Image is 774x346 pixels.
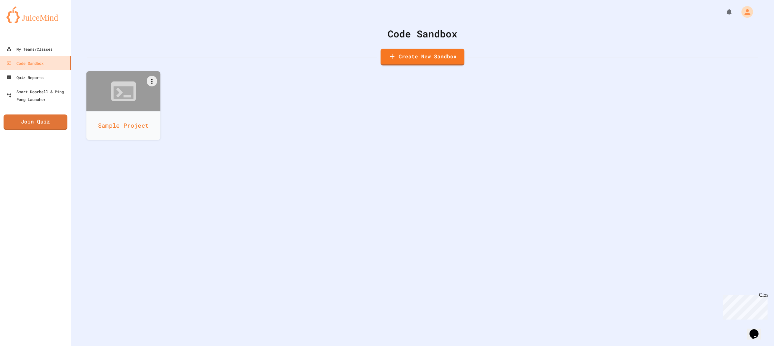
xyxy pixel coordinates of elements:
a: Sample Project [86,71,161,140]
div: My Teams/Classes [6,45,53,53]
div: Sample Project [86,111,161,140]
div: My Account [735,5,755,19]
div: Chat with us now!Close [3,3,45,41]
div: Code Sandbox [6,59,44,67]
div: My Notifications [713,6,735,17]
a: Create New Sandbox [381,49,464,65]
div: Code Sandbox [87,26,758,41]
div: Smart Doorbell & Ping Pong Launcher [6,88,68,103]
iframe: chat widget [747,320,768,340]
iframe: chat widget [720,292,768,320]
div: Quiz Reports [6,74,44,81]
a: Join Quiz [4,114,67,130]
img: logo-orange.svg [6,6,64,23]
